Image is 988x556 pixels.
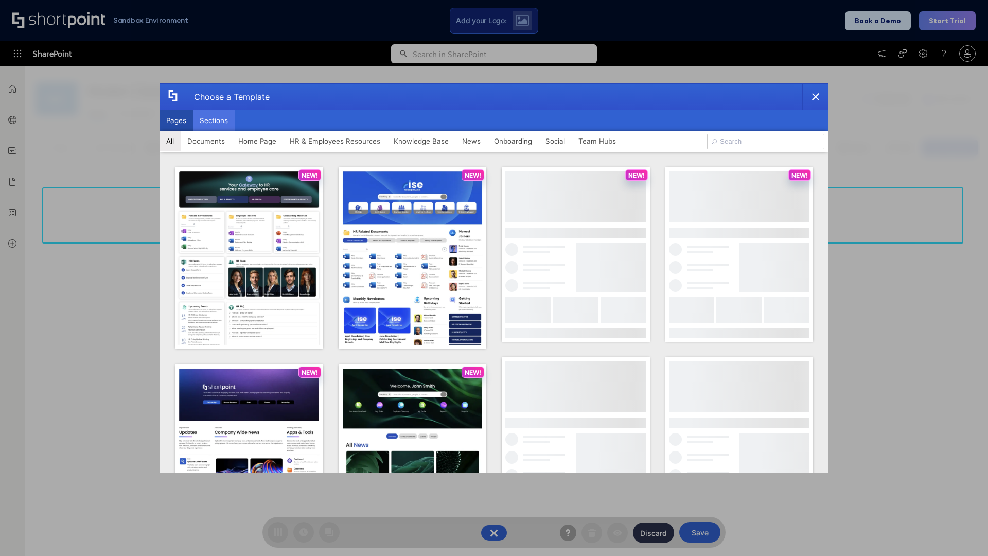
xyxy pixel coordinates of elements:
[572,131,623,151] button: Team Hubs
[791,171,808,179] p: NEW!
[707,134,824,149] input: Search
[232,131,283,151] button: Home Page
[302,369,318,376] p: NEW!
[455,131,487,151] button: News
[160,131,181,151] button: All
[465,369,481,376] p: NEW!
[302,171,318,179] p: NEW!
[181,131,232,151] button: Documents
[193,110,235,131] button: Sections
[387,131,455,151] button: Knowledge Base
[487,131,539,151] button: Onboarding
[160,110,193,131] button: Pages
[628,171,645,179] p: NEW!
[160,83,828,473] div: template selector
[539,131,572,151] button: Social
[465,171,481,179] p: NEW!
[803,437,988,556] iframe: Chat Widget
[186,84,270,110] div: Choose a Template
[283,131,387,151] button: HR & Employees Resources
